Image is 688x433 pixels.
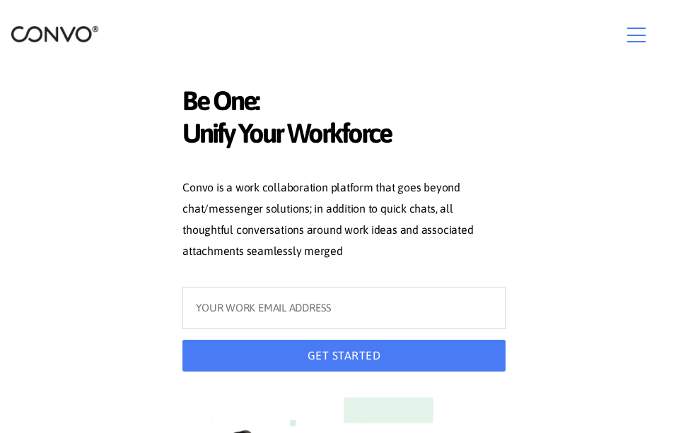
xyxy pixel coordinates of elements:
[182,177,506,265] p: Convo is a work collaboration platform that goes beyond chat/messenger solutions; in addition to ...
[182,117,506,153] span: Unify Your Workforce
[182,287,506,329] input: YOUR WORK EMAIL ADDRESS
[11,25,99,43] img: logo_2.png
[182,85,506,121] span: Be One:
[182,340,506,372] button: GET STARTED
